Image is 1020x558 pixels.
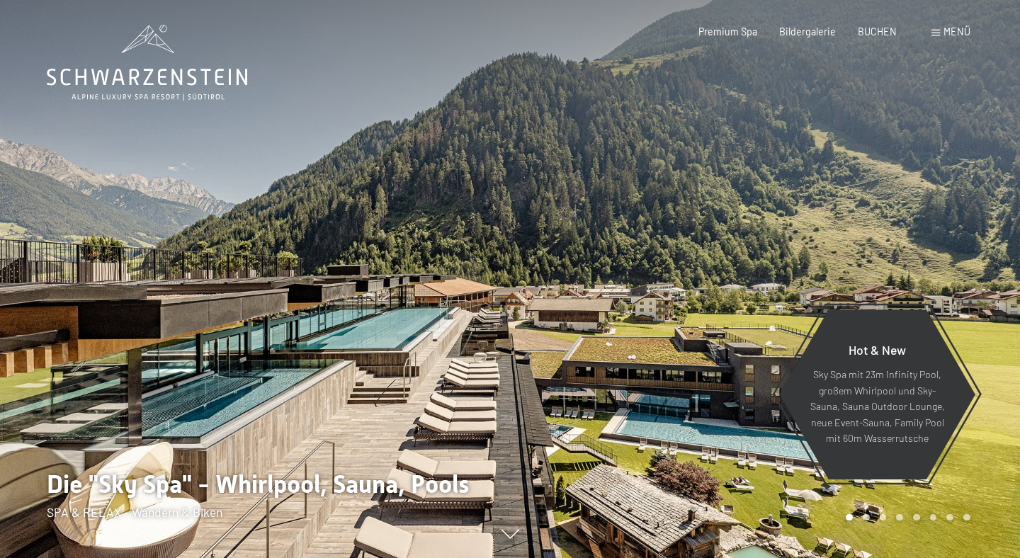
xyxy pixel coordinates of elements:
[810,367,945,447] p: Sky Spa mit 23m Infinity Pool, großem Whirlpool und Sky-Sauna, Sauna Outdoor Lounge, neue Event-S...
[930,514,937,521] div: Carousel Page 6
[913,514,920,521] div: Carousel Page 5
[858,25,897,38] a: BUCHEN
[963,514,970,521] div: Carousel Page 8
[846,514,853,521] div: Carousel Page 1 (Current Slide)
[779,25,836,38] a: Bildergalerie
[698,25,757,38] a: Premium Spa
[943,25,970,38] span: Menü
[849,342,906,358] span: Hot & New
[880,514,887,521] div: Carousel Page 3
[841,514,970,521] div: Carousel Pagination
[946,514,953,521] div: Carousel Page 7
[373,312,489,326] span: Einwilligung Marketing*
[778,309,976,480] a: Hot & New Sky Spa mit 23m Infinity Pool, großem Whirlpool und Sky-Sauna, Sauna Outdoor Lounge, ne...
[863,514,870,521] div: Carousel Page 2
[896,514,903,521] div: Carousel Page 4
